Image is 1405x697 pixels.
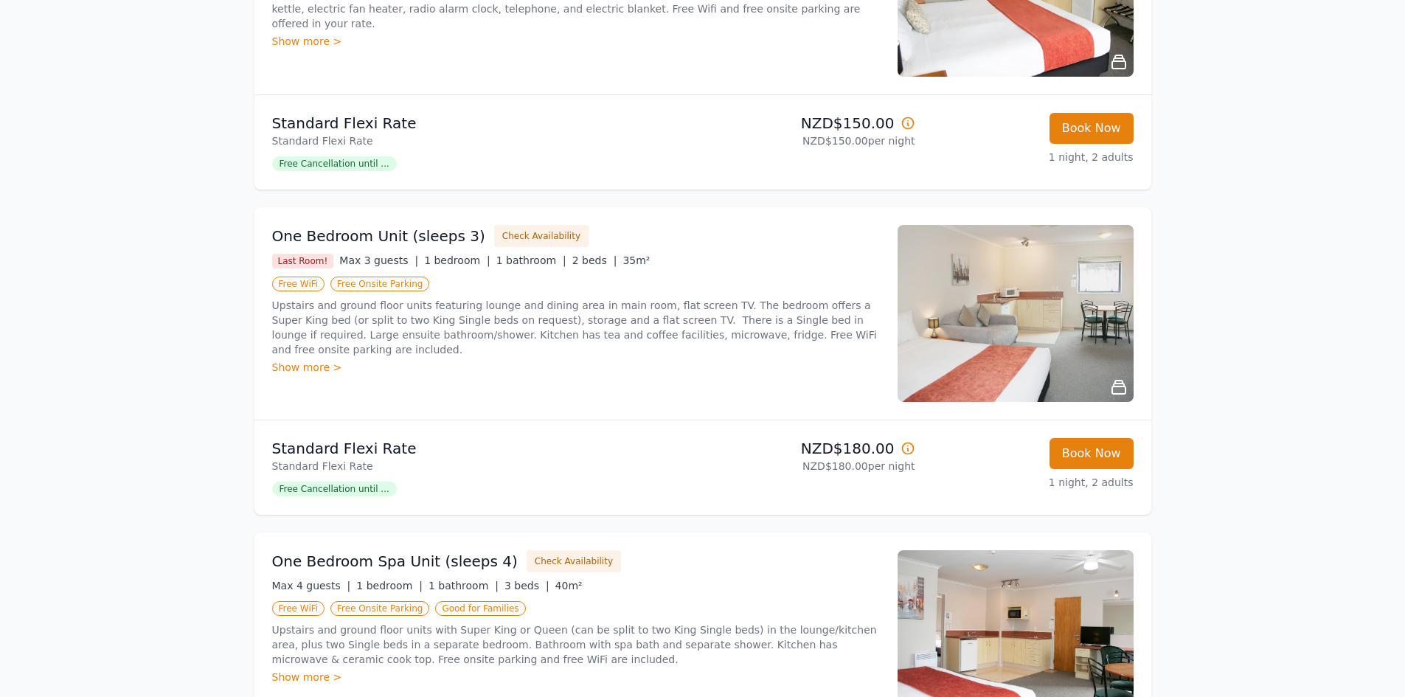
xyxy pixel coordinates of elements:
[272,254,334,268] span: Last Room!
[709,438,915,459] p: NZD$180.00
[339,254,418,266] span: Max 3 guests |
[272,438,697,459] p: Standard Flexi Rate
[527,550,621,572] button: Check Availability
[272,670,880,684] div: Show more >
[435,601,525,616] span: Good for Families
[272,156,397,171] span: Free Cancellation until ...
[272,360,880,375] div: Show more >
[1050,113,1134,144] button: Book Now
[927,475,1134,490] p: 1 night, 2 adults
[272,580,351,592] span: Max 4 guests |
[272,459,697,474] p: Standard Flexi Rate
[272,601,325,616] span: Free WiFi
[330,601,429,616] span: Free Onsite Parking
[272,34,880,49] div: Show more >
[272,623,880,667] p: Upstairs and ground floor units with Super King or Queen (can be split to two King Single beds) i...
[424,254,490,266] span: 1 bedroom |
[356,580,423,592] span: 1 bedroom |
[622,254,650,266] span: 35m²
[709,133,915,148] p: NZD$150.00 per night
[272,298,880,357] p: Upstairs and ground floor units featuring lounge and dining area in main room, flat screen TV. Th...
[272,113,697,133] p: Standard Flexi Rate
[330,277,429,291] span: Free Onsite Parking
[429,580,499,592] span: 1 bathroom |
[272,551,518,572] h3: One Bedroom Spa Unit (sleeps 4)
[272,482,397,496] span: Free Cancellation until ...
[504,580,549,592] span: 3 beds |
[709,459,915,474] p: NZD$180.00 per night
[709,113,915,133] p: NZD$150.00
[494,225,589,247] button: Check Availability
[496,254,566,266] span: 1 bathroom |
[572,254,617,266] span: 2 beds |
[555,580,583,592] span: 40m²
[272,277,325,291] span: Free WiFi
[272,226,485,246] h3: One Bedroom Unit (sleeps 3)
[1050,438,1134,469] button: Book Now
[927,150,1134,164] p: 1 night, 2 adults
[272,133,697,148] p: Standard Flexi Rate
